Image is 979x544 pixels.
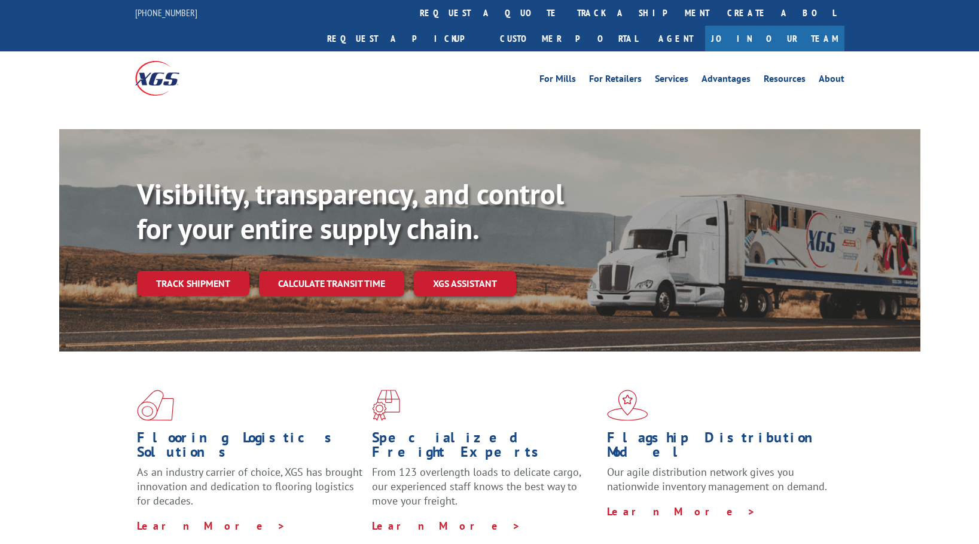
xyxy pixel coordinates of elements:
[607,505,756,518] a: Learn More >
[137,430,363,465] h1: Flooring Logistics Solutions
[137,271,249,296] a: Track shipment
[607,390,648,421] img: xgs-icon-flagship-distribution-model-red
[646,26,705,51] a: Agent
[655,74,688,87] a: Services
[372,430,598,465] h1: Specialized Freight Experts
[372,465,598,518] p: From 123 overlength loads to delicate cargo, our experienced staff knows the best way to move you...
[702,74,751,87] a: Advantages
[589,74,642,87] a: For Retailers
[414,271,516,297] a: XGS ASSISTANT
[372,519,521,533] a: Learn More >
[607,430,833,465] h1: Flagship Distribution Model
[137,175,564,247] b: Visibility, transparency, and control for your entire supply chain.
[764,74,806,87] a: Resources
[372,390,400,421] img: xgs-icon-focused-on-flooring-red
[491,26,646,51] a: Customer Portal
[135,7,197,19] a: [PHONE_NUMBER]
[705,26,844,51] a: Join Our Team
[137,465,362,508] span: As an industry carrier of choice, XGS has brought innovation and dedication to flooring logistics...
[607,465,827,493] span: Our agile distribution network gives you nationwide inventory management on demand.
[819,74,844,87] a: About
[259,271,404,297] a: Calculate transit time
[137,519,286,533] a: Learn More >
[137,390,174,421] img: xgs-icon-total-supply-chain-intelligence-red
[539,74,576,87] a: For Mills
[318,26,491,51] a: Request a pickup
